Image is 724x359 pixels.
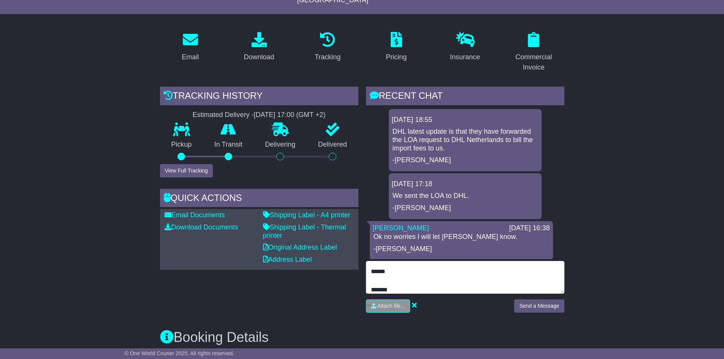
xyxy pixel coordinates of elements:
div: RECENT CHAT [366,87,564,107]
span: © One World Courier 2025. All rights reserved. [125,350,234,356]
div: Tracking [315,52,341,62]
p: Ok no worries I will let [PERSON_NAME] know. [374,233,549,241]
a: Download Documents [165,223,238,231]
div: Email [182,52,199,62]
button: View Full Tracking [160,164,213,177]
div: [DATE] 16:38 [509,224,550,232]
div: Insurance [450,52,480,62]
p: Delivered [307,141,358,149]
p: -[PERSON_NAME] [374,245,549,253]
div: [DATE] 18:55 [392,116,539,124]
a: Pricing [381,29,412,65]
div: Commercial Invoice [508,52,559,73]
div: Download [244,52,274,62]
div: Tracking history [160,87,358,107]
div: Pricing [386,52,407,62]
a: Shipping Label - A4 printer [263,211,350,219]
a: Tracking [310,29,345,65]
p: -[PERSON_NAME] [393,204,538,212]
a: Email [177,29,204,65]
a: Email Documents [165,211,225,219]
p: In Transit [203,141,254,149]
a: Shipping Label - Thermal printer [263,223,346,239]
a: Download [239,29,279,65]
p: DHL latest update is that they have forwarded the LOA request to DHL Netherlands to bill the impo... [393,128,538,152]
div: [DATE] 17:00 (GMT +2) [254,111,326,119]
button: Send a Message [514,299,564,313]
p: Delivering [254,141,307,149]
a: Insurance [445,29,485,65]
div: Quick Actions [160,189,358,209]
div: [DATE] 17:18 [392,180,539,188]
a: [PERSON_NAME] [373,224,429,232]
a: Commercial Invoice [503,29,564,75]
a: Address Label [263,256,312,263]
p: We sent the LOA to DHL. [393,192,538,200]
h3: Booking Details [160,330,564,345]
p: -[PERSON_NAME] [393,156,538,164]
div: Estimated Delivery - [160,111,358,119]
a: Original Address Label [263,244,337,251]
p: Pickup [160,141,203,149]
